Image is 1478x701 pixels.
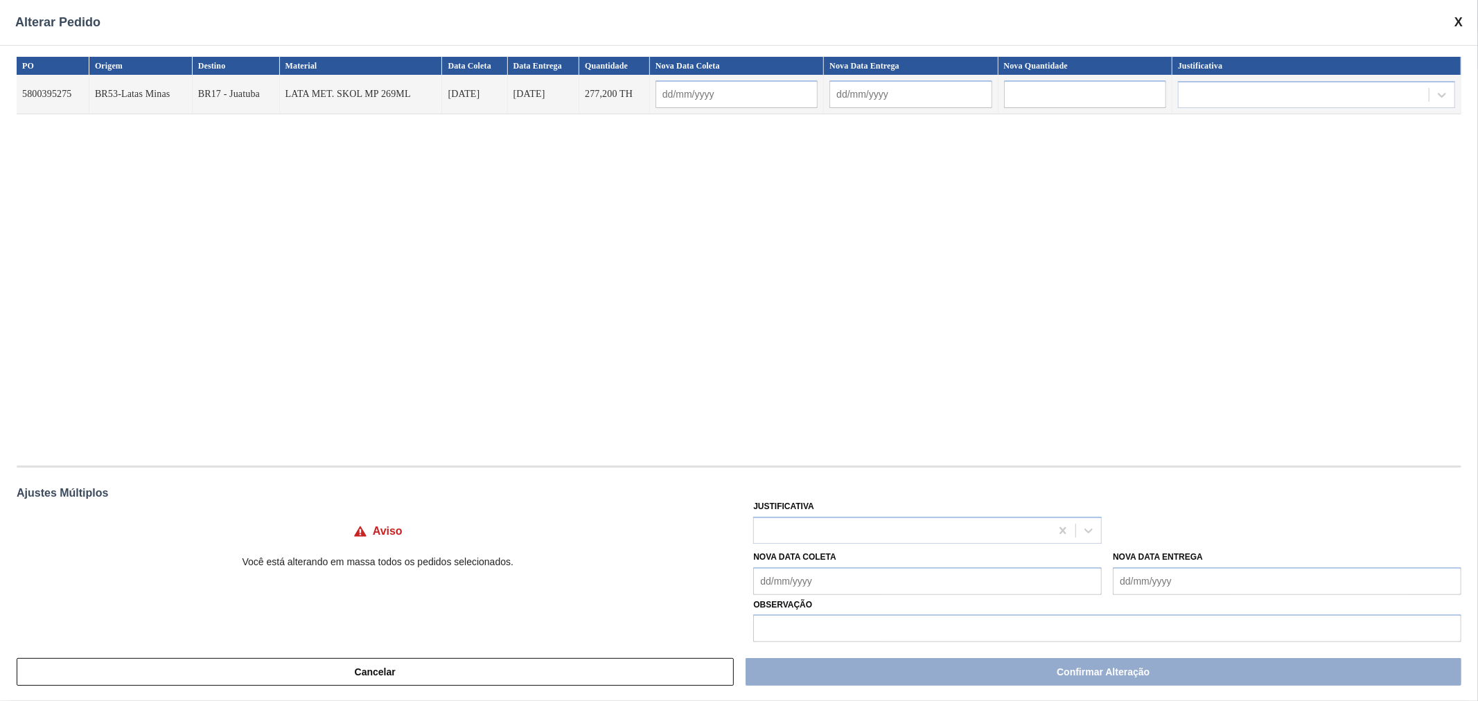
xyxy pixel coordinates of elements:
[753,595,1461,615] label: Observação
[1113,552,1203,562] label: Nova Data Entrega
[1172,57,1461,75] th: Justificativa
[753,502,814,511] label: Justificativa
[280,75,443,114] td: LATA MET. SKOL MP 269ML
[89,57,193,75] th: Origem
[17,658,734,686] button: Cancelar
[442,75,507,114] td: [DATE]
[998,57,1172,75] th: Nova Quantidade
[193,75,280,114] td: BR17 - Juatuba
[656,80,818,108] input: dd/mm/yyyy
[280,57,443,75] th: Material
[753,552,836,562] label: Nova Data Coleta
[508,57,580,75] th: Data Entrega
[753,567,1102,595] input: dd/mm/yyyy
[824,57,998,75] th: Nova Data Entrega
[17,75,89,114] td: 5800395275
[442,57,507,75] th: Data Coleta
[650,57,824,75] th: Nova Data Coleta
[17,556,739,567] p: Você está alterando em massa todos os pedidos selecionados.
[579,57,650,75] th: Quantidade
[193,57,280,75] th: Destino
[17,487,1461,499] div: Ajustes Múltiplos
[1113,567,1461,595] input: dd/mm/yyyy
[829,80,992,108] input: dd/mm/yyyy
[89,75,193,114] td: BR53-Latas Minas
[579,75,650,114] td: 277,200 TH
[508,75,580,114] td: [DATE]
[17,57,89,75] th: PO
[373,525,403,538] h4: Aviso
[15,15,100,30] span: Alterar Pedido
